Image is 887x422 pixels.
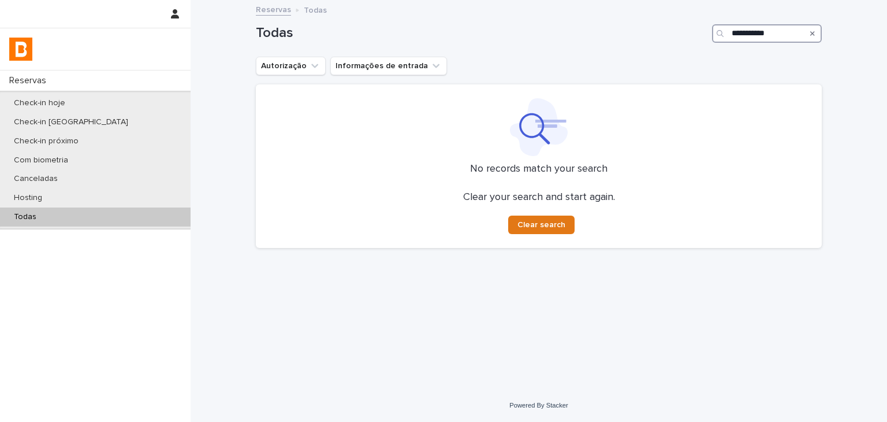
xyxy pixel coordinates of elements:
h1: Todas [256,25,707,42]
button: Informações de entrada [330,57,447,75]
p: No records match your search [270,163,808,176]
button: Autorização [256,57,326,75]
p: Reservas [5,75,55,86]
p: Check-in [GEOGRAPHIC_DATA] [5,117,137,127]
p: Todas [5,212,46,222]
button: Clear search [508,216,575,234]
p: Check-in hoje [5,98,74,108]
span: Clear search [517,221,565,229]
input: Search [712,24,822,43]
a: Reservas [256,2,291,16]
p: Canceladas [5,174,67,184]
p: Clear your search and start again. [463,191,615,204]
p: Hosting [5,193,51,203]
img: zVaNuJHRTjyIjT5M9Xd5 [9,38,32,61]
p: Com biometria [5,156,77,165]
p: Todas [304,3,327,16]
a: Powered By Stacker [509,402,568,409]
p: Check-in próximo [5,136,88,146]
